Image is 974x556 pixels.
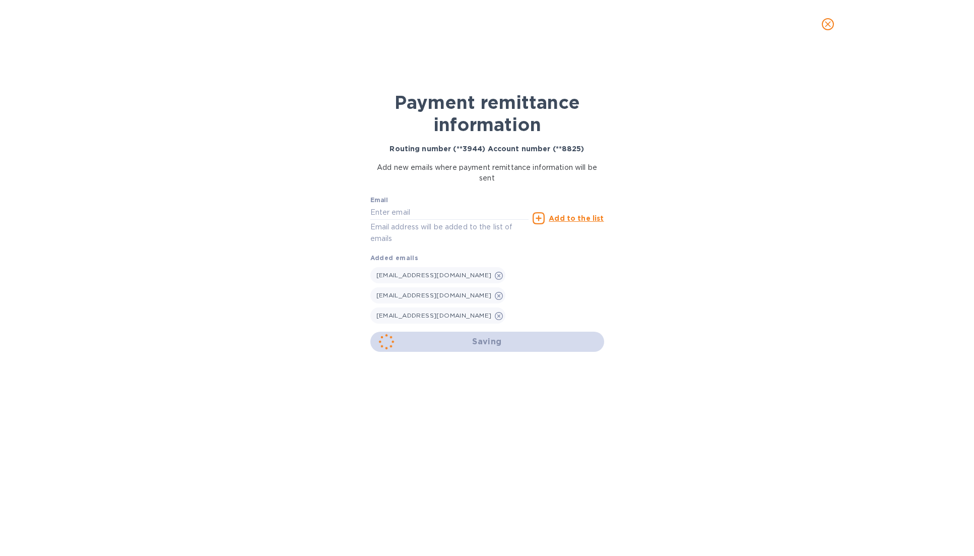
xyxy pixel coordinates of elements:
[376,271,492,279] span: [EMAIL_ADDRESS][DOMAIN_NAME]
[370,287,505,303] div: [EMAIL_ADDRESS][DOMAIN_NAME]
[549,214,604,222] u: Add to the list
[389,145,584,153] b: Routing number (**3944) Account number (**8825)
[376,312,492,319] span: [EMAIL_ADDRESS][DOMAIN_NAME]
[376,291,492,299] span: [EMAIL_ADDRESS][DOMAIN_NAME]
[370,162,604,183] p: Add new emails where payment remittance information will be sent
[370,267,505,283] div: [EMAIL_ADDRESS][DOMAIN_NAME]
[370,307,505,324] div: [EMAIL_ADDRESS][DOMAIN_NAME]
[370,254,419,262] b: Added emails
[370,205,529,220] input: Enter email
[370,198,388,204] label: Email
[816,12,840,36] button: close
[395,91,580,136] b: Payment remittance information
[370,221,529,244] p: Email address will be added to the list of emails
